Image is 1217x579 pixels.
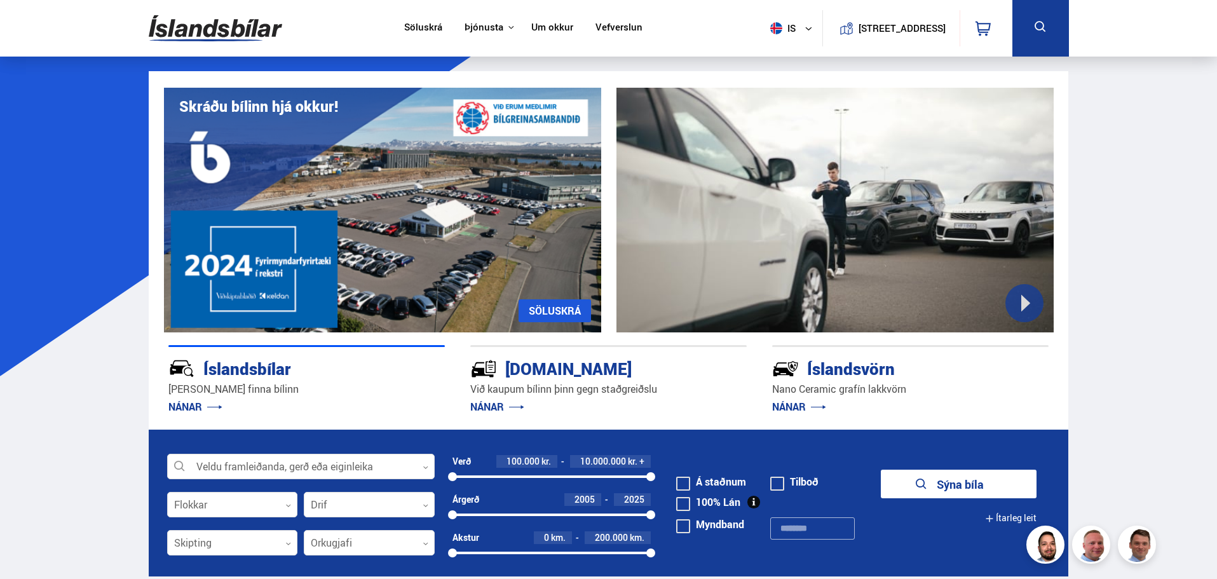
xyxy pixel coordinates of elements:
span: 2025 [624,493,644,505]
span: + [639,456,644,467]
label: Myndband [676,519,744,529]
span: 100.000 [507,455,540,467]
div: Íslandsbílar [168,357,400,379]
div: Akstur [452,533,479,543]
span: kr. [628,456,637,467]
div: Íslandsvörn [772,357,1003,379]
label: 100% Lán [676,497,740,507]
span: 0 [544,531,549,543]
a: [STREET_ADDRESS] [829,10,953,46]
img: nhp88E3Fdnt1Opn2.png [1028,528,1066,566]
h1: Skráðu bílinn hjá okkur! [179,98,338,115]
span: is [765,22,797,34]
img: tr5P-W3DuiFaO7aO.svg [470,355,497,382]
img: svg+xml;base64,PHN2ZyB4bWxucz0iaHR0cDovL3d3dy53My5vcmcvMjAwMC9zdmciIHdpZHRoPSI1MTIiIGhlaWdodD0iNT... [770,22,782,34]
div: Árgerð [452,494,479,505]
p: Við kaupum bílinn þinn gegn staðgreiðslu [470,382,747,397]
button: Sýna bíla [881,470,1037,498]
p: Nano Ceramic grafín lakkvörn [772,382,1049,397]
div: Verð [452,456,471,467]
a: Söluskrá [404,22,442,35]
span: 10.000.000 [580,455,626,467]
button: Ítarleg leit [985,504,1037,533]
span: 2005 [575,493,595,505]
span: km. [630,533,644,543]
img: JRvxyua_JYH6wB4c.svg [168,355,195,382]
span: 200.000 [595,531,628,543]
label: Tilboð [770,477,819,487]
div: [DOMAIN_NAME] [470,357,702,379]
img: eKx6w-_Home_640_.png [164,88,601,332]
span: kr. [541,456,551,467]
a: NÁNAR [772,400,826,414]
a: Um okkur [531,22,573,35]
a: Vefverslun [595,22,642,35]
img: FbJEzSuNWCJXmdc-.webp [1120,528,1158,566]
button: Þjónusta [465,22,503,34]
a: SÖLUSKRÁ [519,299,591,322]
img: -Svtn6bYgwAsiwNX.svg [772,355,799,382]
p: [PERSON_NAME] finna bílinn [168,382,445,397]
span: km. [551,533,566,543]
a: NÁNAR [168,400,222,414]
label: Á staðnum [676,477,746,487]
img: G0Ugv5HjCgRt.svg [149,8,282,49]
img: siFngHWaQ9KaOqBr.png [1074,528,1112,566]
button: is [765,10,822,47]
button: [STREET_ADDRESS] [864,23,941,34]
a: NÁNAR [470,400,524,414]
